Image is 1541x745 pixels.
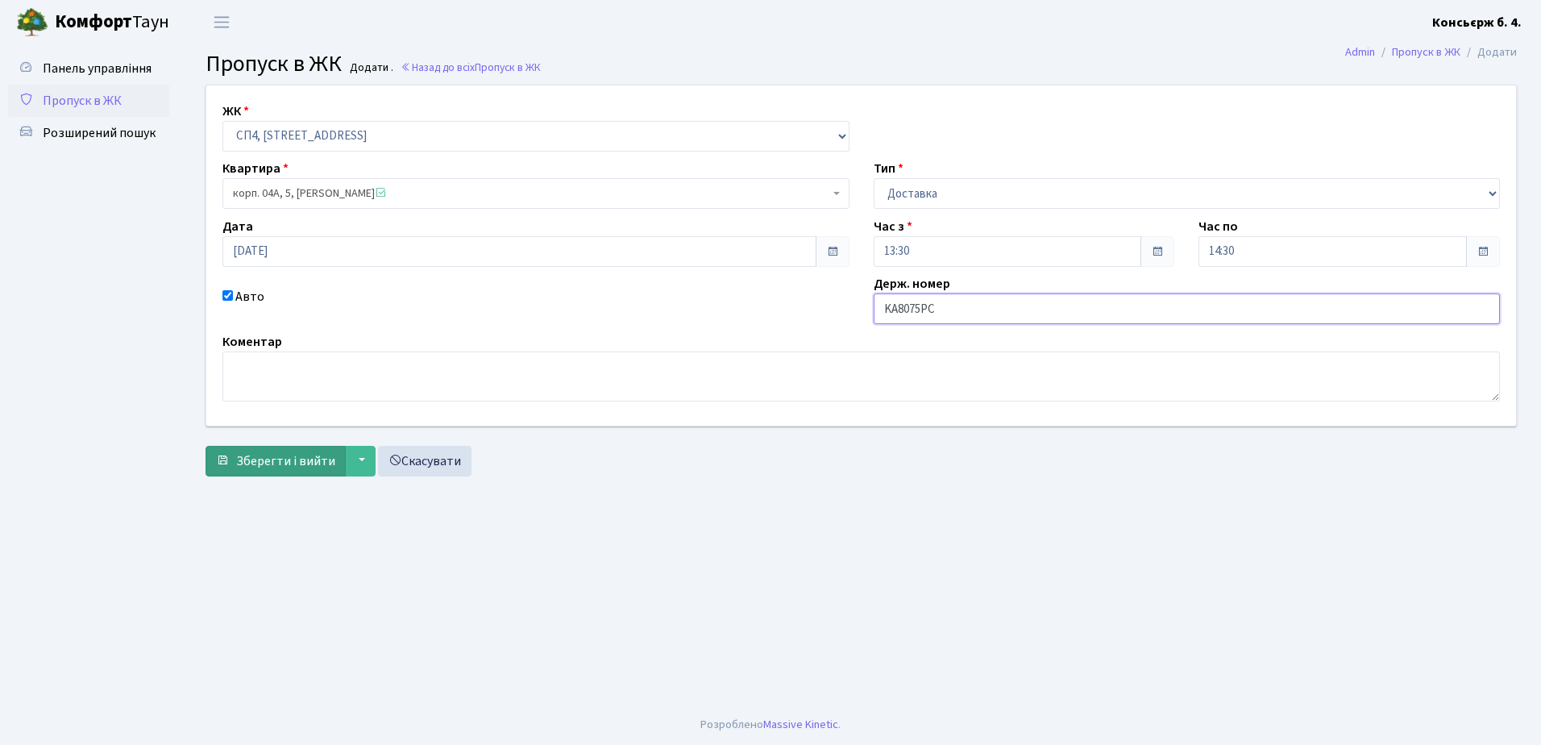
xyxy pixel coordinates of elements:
a: Панель управління [8,52,169,85]
label: Час по [1198,217,1238,236]
a: Скасувати [378,446,471,477]
a: Admin [1345,44,1375,60]
label: Квартира [222,159,289,178]
a: Консьєрж б. 4. [1432,13,1522,32]
input: АА1234АА [874,293,1501,324]
a: Massive Kinetic [763,716,838,733]
span: корп. 04А, 5, Беспалько Сергій Сергійович <span class='la la-check-square text-success'></span> [222,178,849,209]
a: Назад до всіхПропуск в ЖК [401,60,541,75]
span: Пропуск в ЖК [206,48,342,80]
label: Держ. номер [874,274,950,293]
li: Додати [1460,44,1517,61]
span: Пропуск в ЖК [43,92,122,110]
label: Тип [874,159,903,178]
label: Час з [874,217,912,236]
span: Зберегти і вийти [236,452,335,470]
button: Переключити навігацію [201,9,242,35]
span: корп. 04А, 5, Беспалько Сергій Сергійович <span class='la la-check-square text-success'></span> [233,185,829,202]
div: Розроблено . [700,716,841,734]
b: Комфорт [55,9,132,35]
label: Коментар [222,332,282,352]
span: Розширений пошук [43,124,156,142]
span: Панель управління [43,60,152,77]
a: Пропуск в ЖК [1392,44,1460,60]
label: Дата [222,217,253,236]
button: Зберегти і вийти [206,446,346,477]
nav: breadcrumb [1321,35,1541,69]
label: ЖК [222,102,249,121]
span: Таун [55,9,169,36]
span: Пропуск в ЖК [475,60,541,75]
a: Розширений пошук [8,117,169,149]
small: Додати . [347,61,393,75]
img: logo.png [16,6,48,39]
a: Пропуск в ЖК [8,85,169,117]
label: Авто [235,287,264,306]
b: Консьєрж б. 4. [1432,14,1522,31]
